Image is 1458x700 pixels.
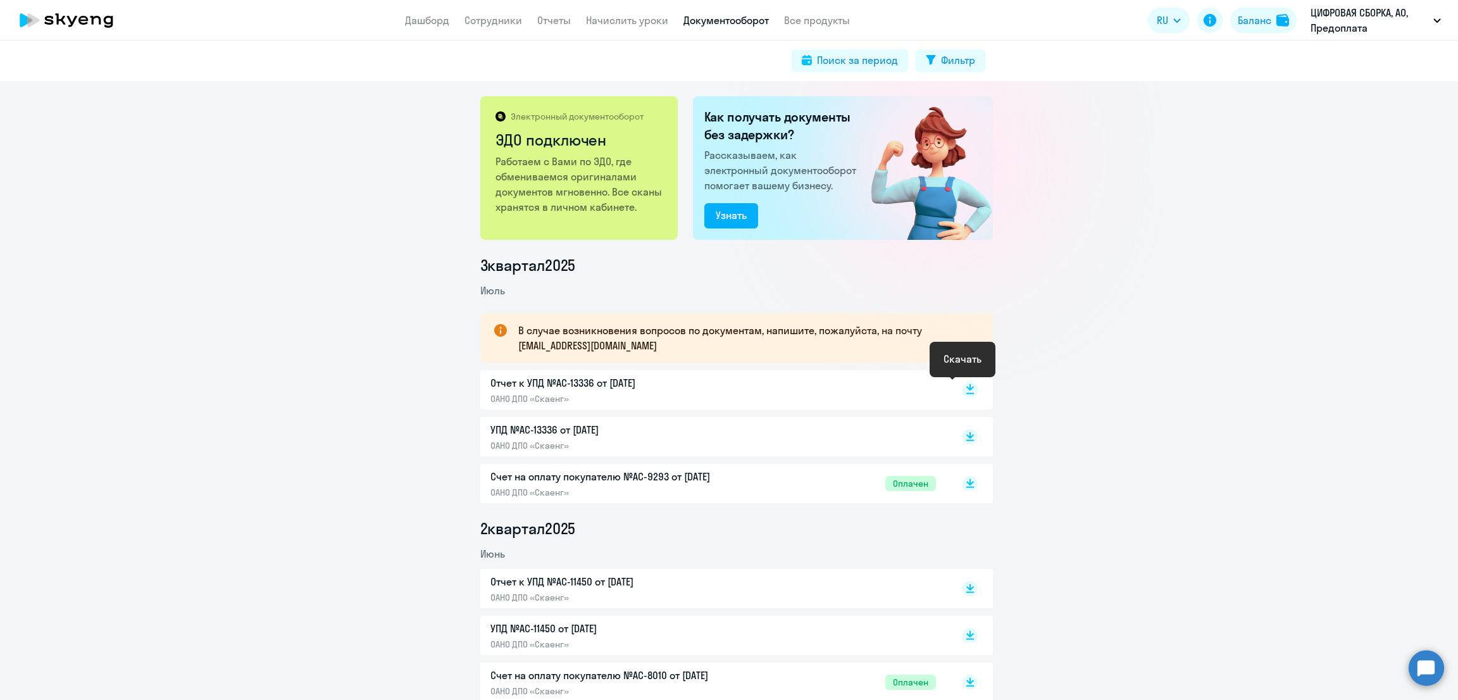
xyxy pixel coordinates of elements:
[480,284,505,297] span: Июль
[944,351,981,366] div: Скачать
[490,469,756,484] p: Счет на оплату покупателю №AC-9293 от [DATE]
[817,53,898,68] div: Поиск за период
[704,108,861,144] h2: Как получать документы без задержки?
[586,14,668,27] a: Начислить уроки
[490,422,756,437] p: УПД №AC-13336 от [DATE]
[480,547,505,560] span: Июнь
[885,675,936,690] span: Оплачен
[490,574,936,603] a: Отчет к УПД №AC-11450 от [DATE]ОАНО ДПО «Скаенг»
[916,49,985,72] button: Фильтр
[704,147,861,193] p: Рассказываем, как электронный документооборот помогает вашему бизнесу.
[850,96,993,240] img: connected
[480,518,993,539] li: 2 квартал 2025
[490,668,936,697] a: Счет на оплату покупателю №AC-8010 от [DATE]ОАНО ДПО «Скаенг»Оплачен
[885,476,936,491] span: Оплачен
[490,487,756,498] p: ОАНО ДПО «Скаенг»
[495,130,664,150] h2: ЭДО подключен
[704,203,758,228] button: Узнать
[1230,8,1297,33] button: Балансbalance
[464,14,522,27] a: Сотрудники
[490,440,756,451] p: ОАНО ДПО «Скаенг»
[490,621,756,636] p: УПД №AC-11450 от [DATE]
[405,14,449,27] a: Дашборд
[490,639,756,650] p: ОАНО ДПО «Скаенг»
[490,685,756,697] p: ОАНО ДПО «Скаенг»
[490,375,756,391] p: Отчет к УПД №AC-13336 от [DATE]
[941,53,975,68] div: Фильтр
[1276,14,1289,27] img: balance
[537,14,571,27] a: Отчеты
[490,393,756,404] p: ОАНО ДПО «Скаенг»
[792,49,908,72] button: Поиск за период
[511,111,644,122] p: Электронный документооборот
[490,574,756,589] p: Отчет к УПД №AC-11450 от [DATE]
[490,621,936,650] a: УПД №AC-11450 от [DATE]ОАНО ДПО «Скаенг»
[1148,8,1190,33] button: RU
[1304,5,1447,35] button: ЦИФРОВАЯ СБОРКА, АО, Предоплата
[480,255,993,275] li: 3 квартал 2025
[518,323,970,353] p: В случае возникновения вопросов по документам, напишите, пожалуйста, на почту [EMAIL_ADDRESS][DOM...
[1157,13,1168,28] span: RU
[784,14,850,27] a: Все продукты
[490,375,936,404] a: Отчет к УПД №AC-13336 от [DATE]ОАНО ДПО «Скаенг»
[1311,5,1428,35] p: ЦИФРОВАЯ СБОРКА, АО, Предоплата
[716,208,747,223] div: Узнать
[490,469,936,498] a: Счет на оплату покупателю №AC-9293 от [DATE]ОАНО ДПО «Скаенг»Оплачен
[490,422,936,451] a: УПД №AC-13336 от [DATE]ОАНО ДПО «Скаенг»
[1238,13,1271,28] div: Баланс
[495,154,664,215] p: Работаем с Вами по ЭДО, где обмениваемся оригиналами документов мгновенно. Все сканы хранятся в л...
[490,668,756,683] p: Счет на оплату покупателю №AC-8010 от [DATE]
[683,14,769,27] a: Документооборот
[490,592,756,603] p: ОАНО ДПО «Скаенг»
